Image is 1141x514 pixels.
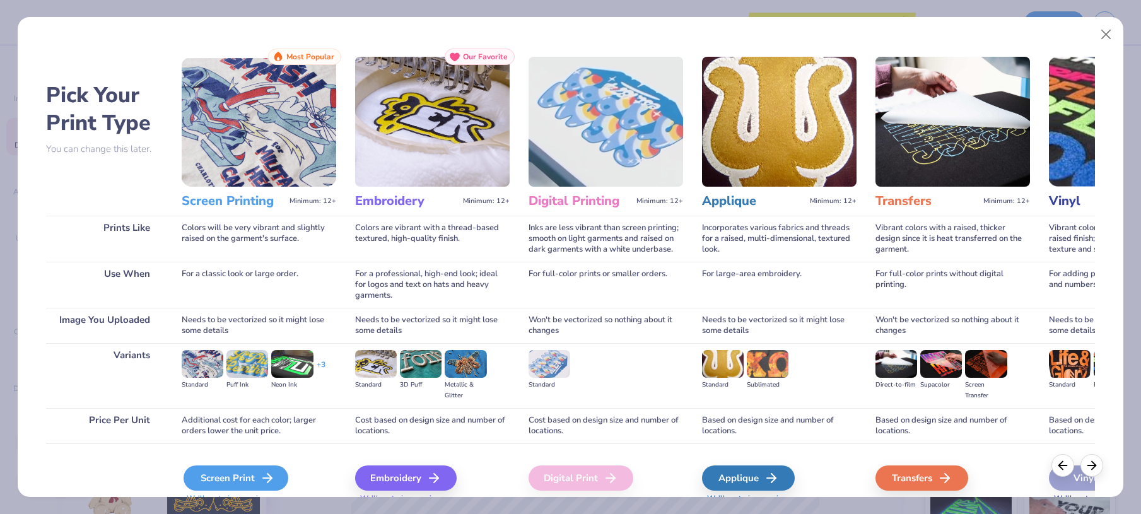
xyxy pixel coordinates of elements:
[271,350,313,378] img: Neon Ink
[875,308,1030,343] div: Won't be vectorized so nothing about it changes
[529,216,683,262] div: Inks are less vibrant than screen printing; smooth on light garments and raised on dark garments ...
[1094,380,1135,390] div: Flock
[317,359,325,381] div: + 3
[875,408,1030,443] div: Based on design size and number of locations.
[529,408,683,443] div: Cost based on design size and number of locations.
[46,308,163,343] div: Image You Uploaded
[226,380,268,390] div: Puff Ink
[182,308,336,343] div: Needs to be vectorized so it might lose some details
[46,343,163,408] div: Variants
[875,350,917,378] img: Direct-to-film
[875,216,1030,262] div: Vibrant colors with a raised, thicker design since it is heat transferred on the garment.
[875,380,917,390] div: Direct-to-film
[355,262,510,308] div: For a professional, high-end look; ideal for logos and text on hats and heavy garments.
[226,350,268,378] img: Puff Ink
[702,408,857,443] div: Based on design size and number of locations.
[355,216,510,262] div: Colors are vibrant with a thread-based textured, high-quality finish.
[965,380,1007,401] div: Screen Transfer
[529,57,683,187] img: Digital Printing
[355,350,397,378] img: Standard
[182,57,336,187] img: Screen Printing
[290,197,336,206] span: Minimum: 12+
[529,350,570,378] img: Standard
[355,57,510,187] img: Embroidery
[355,380,397,390] div: Standard
[463,52,508,61] span: Our Favorite
[46,144,163,155] p: You can change this later.
[875,193,978,209] h3: Transfers
[182,493,336,504] span: We'll vectorize your image.
[702,57,857,187] img: Applique
[463,197,510,206] span: Minimum: 12+
[1094,23,1118,47] button: Close
[400,350,442,378] img: 3D Puff
[747,380,788,390] div: Sublimated
[182,380,223,390] div: Standard
[1049,350,1091,378] img: Standard
[182,262,336,308] div: For a classic look or large order.
[46,408,163,443] div: Price Per Unit
[983,197,1030,206] span: Minimum: 12+
[46,81,163,137] h2: Pick Your Print Type
[355,465,457,491] div: Embroidery
[1094,350,1135,378] img: Flock
[184,465,288,491] div: Screen Print
[529,262,683,308] div: For full-color prints or smaller orders.
[286,52,334,61] span: Most Popular
[271,380,313,390] div: Neon Ink
[810,197,857,206] span: Minimum: 12+
[965,350,1007,378] img: Screen Transfer
[529,380,570,390] div: Standard
[46,216,163,262] div: Prints Like
[445,350,486,378] img: Metallic & Glitter
[875,57,1030,187] img: Transfers
[702,308,857,343] div: Needs to be vectorized so it might lose some details
[182,350,223,378] img: Standard
[529,465,633,491] div: Digital Print
[46,262,163,308] div: Use When
[702,193,805,209] h3: Applique
[920,350,962,378] img: Supacolor
[875,465,968,491] div: Transfers
[400,380,442,390] div: 3D Puff
[355,408,510,443] div: Cost based on design size and number of locations.
[702,380,744,390] div: Standard
[355,493,510,504] span: We'll vectorize your image.
[529,193,631,209] h3: Digital Printing
[920,380,962,390] div: Supacolor
[875,262,1030,308] div: For full-color prints without digital printing.
[529,308,683,343] div: Won't be vectorized so nothing about it changes
[355,193,458,209] h3: Embroidery
[636,197,683,206] span: Minimum: 12+
[1049,380,1091,390] div: Standard
[702,262,857,308] div: For large-area embroidery.
[702,493,857,504] span: We'll vectorize your image.
[182,216,336,262] div: Colors will be very vibrant and slightly raised on the garment's surface.
[445,380,486,401] div: Metallic & Glitter
[702,216,857,262] div: Incorporates various fabrics and threads for a raised, multi-dimensional, textured look.
[702,465,795,491] div: Applique
[182,408,336,443] div: Additional cost for each color; larger orders lower the unit price.
[182,193,284,209] h3: Screen Printing
[702,350,744,378] img: Standard
[355,308,510,343] div: Needs to be vectorized so it might lose some details
[747,350,788,378] img: Sublimated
